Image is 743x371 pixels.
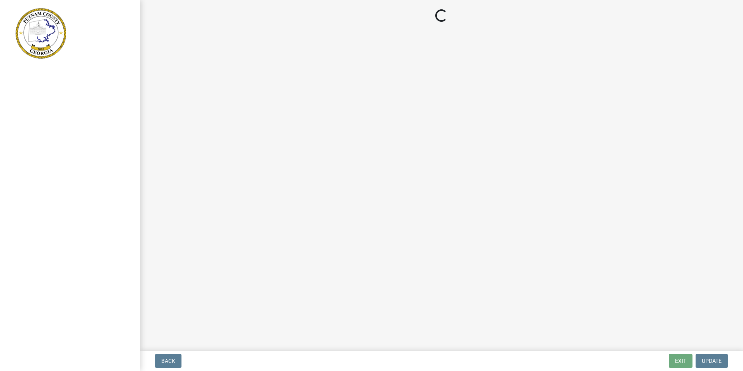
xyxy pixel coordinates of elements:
[669,354,692,368] button: Exit
[702,358,722,364] span: Update
[16,8,66,59] img: Putnam County, Georgia
[155,354,181,368] button: Back
[161,358,175,364] span: Back
[696,354,728,368] button: Update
